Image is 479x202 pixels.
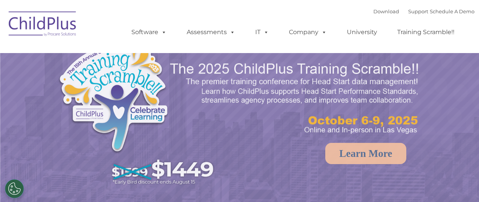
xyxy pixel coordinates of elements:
[5,6,81,44] img: ChildPlus by Procare Solutions
[5,179,24,198] button: Cookies Settings
[408,8,428,14] a: Support
[248,25,276,40] a: IT
[373,8,399,14] a: Download
[373,8,474,14] font: |
[281,25,334,40] a: Company
[390,25,462,40] a: Training Scramble!!
[339,25,385,40] a: University
[179,25,243,40] a: Assessments
[124,25,174,40] a: Software
[430,8,474,14] a: Schedule A Demo
[325,143,406,164] a: Learn More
